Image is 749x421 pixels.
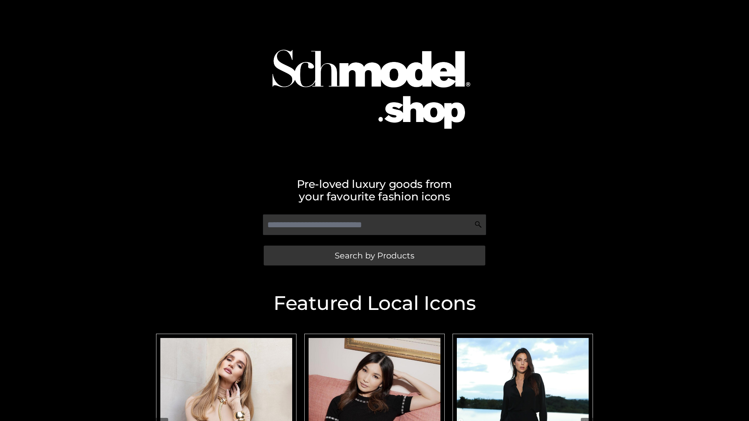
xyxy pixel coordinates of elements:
img: Search Icon [474,221,482,228]
a: Search by Products [264,246,485,265]
h2: Featured Local Icons​ [152,294,597,313]
h2: Pre-loved luxury goods from your favourite fashion icons [152,178,597,203]
span: Search by Products [335,251,414,260]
